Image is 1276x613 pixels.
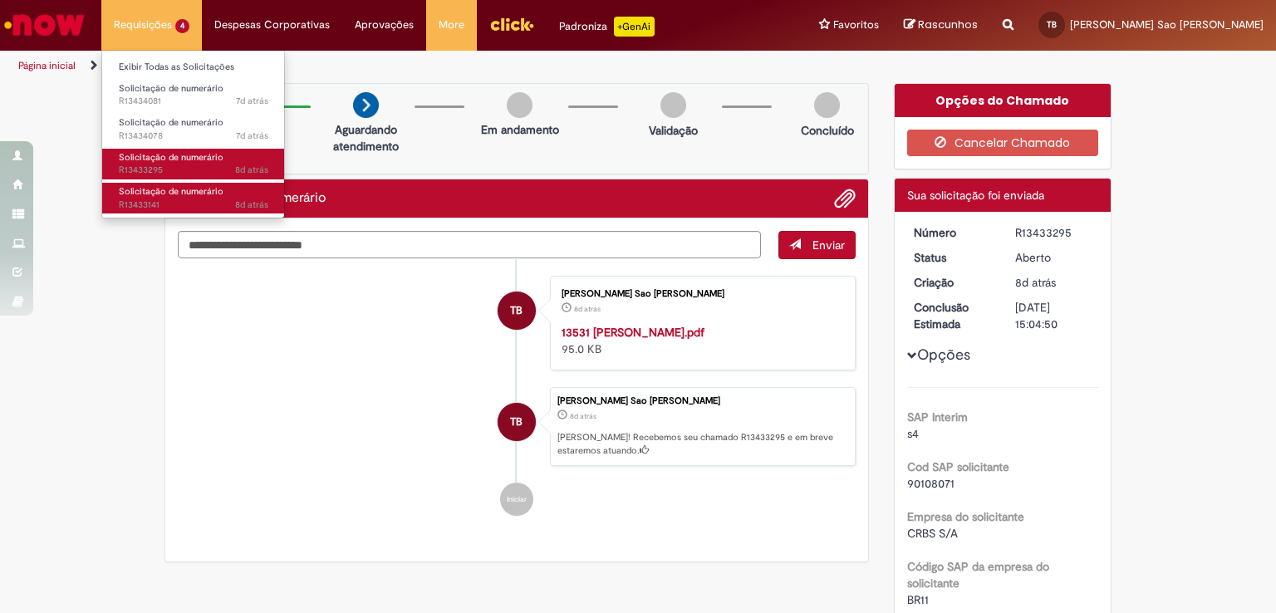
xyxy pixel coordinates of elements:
[907,130,1099,156] button: Cancelar Chamado
[901,299,1004,332] dt: Conclusão Estimada
[119,199,268,212] span: R13433141
[119,185,223,198] span: Solicitação de numerário
[510,402,523,442] span: TB
[901,224,1004,241] dt: Número
[178,259,856,533] ul: Histórico de tíquete
[102,58,285,76] a: Exibir Todas as Solicitações
[918,17,978,32] span: Rascunhos
[814,92,840,118] img: img-circle-grey.png
[574,304,601,314] span: 8d atrás
[481,121,559,138] p: Em andamento
[498,403,536,441] div: Taiana Costa Sao Paulo Baqueiro
[559,17,655,37] div: Padroniza
[353,92,379,118] img: arrow-next.png
[235,199,268,211] span: 8d atrás
[570,411,596,421] span: 8d atrás
[119,82,223,95] span: Solicitação de numerário
[214,17,330,33] span: Despesas Corporativas
[778,231,856,259] button: Enviar
[907,559,1049,591] b: Código SAP da empresa do solicitante
[2,8,87,42] img: ServiceNow
[507,92,532,118] img: img-circle-grey.png
[1015,299,1092,332] div: [DATE] 15:04:50
[119,95,268,108] span: R13434081
[12,51,838,81] ul: Trilhas de página
[1047,19,1057,30] span: TB
[1070,17,1264,32] span: [PERSON_NAME] Sao [PERSON_NAME]
[1015,249,1092,266] div: Aberto
[833,17,879,33] span: Favoritos
[175,19,189,33] span: 4
[236,95,268,107] span: 7d atrás
[812,238,845,253] span: Enviar
[1015,275,1056,290] time: 20/08/2025 16:04:45
[236,130,268,142] time: 20/08/2025 18:38:01
[907,409,968,424] b: SAP Interim
[1015,224,1092,241] div: R13433295
[102,114,285,145] a: Aberto R13434078 : Solicitação de numerário
[834,188,856,209] button: Adicionar anexos
[489,12,534,37] img: click_logo_yellow_360x200.png
[907,509,1024,524] b: Empresa do solicitante
[119,116,223,129] span: Solicitação de numerário
[114,17,172,33] span: Requisições
[801,122,854,139] p: Concluído
[235,199,268,211] time: 20/08/2025 15:37:28
[649,122,698,139] p: Validação
[102,149,285,179] a: Aberto R13433295 : Solicitação de numerário
[562,324,838,357] div: 95.0 KB
[439,17,464,33] span: More
[904,17,978,33] a: Rascunhos
[557,431,847,457] p: [PERSON_NAME]! Recebemos seu chamado R13433295 e em breve estaremos atuando.
[178,387,856,467] li: Taiana Costa Sao Paulo Baqueiro
[907,526,958,541] span: CRBS S/A
[901,249,1004,266] dt: Status
[901,274,1004,291] dt: Criação
[1015,274,1092,291] div: 20/08/2025 16:04:45
[574,304,601,314] time: 20/08/2025 16:04:00
[119,151,223,164] span: Solicitação de numerário
[178,231,761,259] textarea: Digite sua mensagem aqui...
[562,325,704,340] a: 13531 [PERSON_NAME].pdf
[907,476,955,491] span: 90108071
[236,95,268,107] time: 20/08/2025 18:39:04
[355,17,414,33] span: Aprovações
[18,59,76,72] a: Página inicial
[1015,275,1056,290] span: 8d atrás
[614,17,655,37] p: +GenAi
[236,130,268,142] span: 7d atrás
[102,183,285,213] a: Aberto R13433141 : Solicitação de numerário
[119,164,268,177] span: R13433295
[557,396,847,406] div: [PERSON_NAME] Sao [PERSON_NAME]
[510,291,523,331] span: TB
[570,411,596,421] time: 20/08/2025 16:04:45
[326,121,406,154] p: Aguardando atendimento
[235,164,268,176] span: 8d atrás
[235,164,268,176] time: 20/08/2025 16:04:46
[562,289,838,299] div: [PERSON_NAME] Sao [PERSON_NAME]
[660,92,686,118] img: img-circle-grey.png
[907,459,1009,474] b: Cod SAP solicitante
[498,292,536,330] div: Taiana Costa Sao Paulo Baqueiro
[101,50,285,218] ul: Requisições
[102,80,285,110] a: Aberto R13434081 : Solicitação de numerário
[907,426,919,441] span: s4
[119,130,268,143] span: R13434078
[907,592,929,607] span: BR11
[895,84,1112,117] div: Opções do Chamado
[907,188,1044,203] span: Sua solicitação foi enviada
